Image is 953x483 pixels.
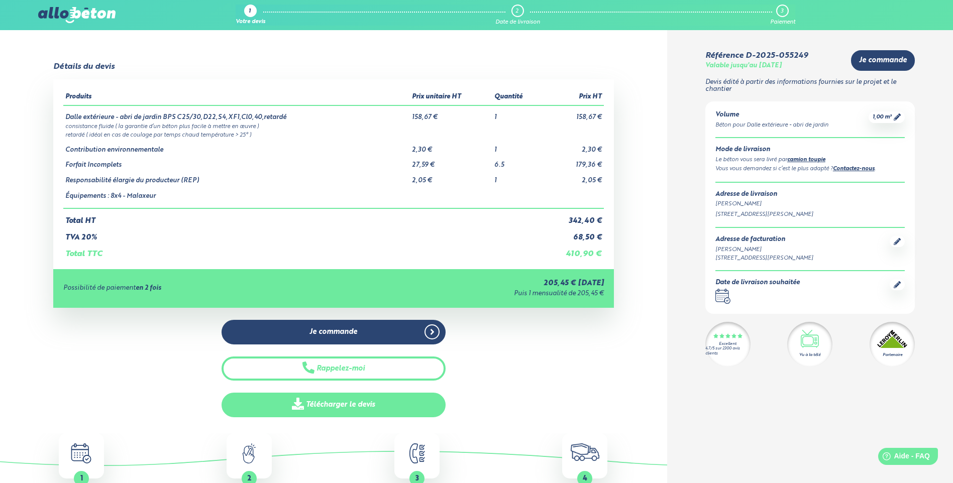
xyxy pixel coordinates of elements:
div: [PERSON_NAME] [715,200,905,208]
td: consistance fluide ( la garantie d’un béton plus facile à mettre en œuvre ) [63,122,603,130]
img: truck.c7a9816ed8b9b1312949.png [571,443,599,461]
img: allobéton [38,7,116,23]
div: Béton pour Dalle extérieure - abri de jardin [715,121,828,130]
td: retardé ( idéal en cas de coulage par temps chaud température > 25° ) [63,130,603,139]
td: 1 [492,139,542,154]
div: Mode de livraison [715,146,905,154]
a: camion toupie [787,157,825,163]
td: Équipements : 8x4 - Malaxeur [63,185,410,209]
p: Devis édité à partir des informations fournies sur le projet et le chantier [705,79,915,93]
td: 2,05 € [542,169,603,185]
div: [PERSON_NAME] [715,246,813,254]
td: 158,67 € [410,105,492,122]
td: 6.5 [492,154,542,169]
div: Paiement [770,19,795,26]
td: 2,05 € [410,169,492,185]
div: 3 [781,8,783,15]
td: 1 [492,169,542,185]
div: Votre devis [236,19,265,26]
a: Je commande [851,50,915,71]
div: 4.7/5 sur 2300 avis clients [705,346,751,355]
span: 1 [80,475,83,482]
div: Partenaire [883,352,902,358]
td: 2,30 € [410,139,492,154]
td: Contribution environnementale [63,139,410,154]
td: Responsabilité élargie du producteur (REP) [63,169,410,185]
th: Prix unitaire HT [410,89,492,105]
div: [STREET_ADDRESS][PERSON_NAME] [715,210,905,219]
div: Adresse de livraison [715,191,905,198]
a: 3 Paiement [770,5,795,26]
a: Télécharger le devis [222,393,446,417]
div: Vu à la télé [799,352,820,358]
iframe: Help widget launcher [864,444,942,472]
div: Le béton vous sera livré par [715,156,905,165]
div: Adresse de facturation [715,236,813,244]
strong: en 2 fois [136,285,161,291]
td: 158,67 € [542,105,603,122]
th: Prix HT [542,89,603,105]
div: 1 [249,9,251,15]
a: Je commande [222,320,446,344]
td: 2,30 € [542,139,603,154]
td: Total HT [63,208,542,225]
td: 27,59 € [410,154,492,169]
td: 342,40 € [542,208,603,225]
span: 4 [583,475,587,482]
span: Je commande [859,56,907,65]
a: 1 Votre devis [236,5,265,26]
div: [STREET_ADDRESS][PERSON_NAME] [715,254,813,263]
div: 2 [515,8,518,15]
td: TVA 20% [63,225,542,242]
td: Total TTC [63,241,542,259]
td: 179,36 € [542,154,603,169]
div: Vous vous demandez si c’est le plus adapté ? . [715,165,905,174]
td: 410,90 € [542,241,603,259]
div: Puis 1 mensualité de 205,45 € [345,290,604,298]
td: Forfait Incomplets [63,154,410,169]
span: 3 [415,475,419,482]
div: Valable jusqu'au [DATE] [705,62,782,70]
div: Excellent [719,342,736,346]
td: Dalle extérieure - abri de jardin BPS C25/30,D22,S4,XF1,Cl0,40,retardé [63,105,410,122]
div: Détails du devis [53,62,115,71]
button: Rappelez-moi [222,356,446,381]
div: Date de livraison [495,19,540,26]
a: Contactez-nous [833,166,875,172]
td: 1 [492,105,542,122]
td: 68,50 € [542,225,603,242]
th: Quantité [492,89,542,105]
span: Je commande [309,328,357,336]
div: Volume [715,111,828,119]
a: 2 Date de livraison [495,5,540,26]
span: 2 [247,475,252,482]
th: Produits [63,89,410,105]
div: Possibilité de paiement [63,285,345,292]
div: Date de livraison souhaitée [715,279,800,287]
div: Référence D-2025-055249 [705,51,808,60]
div: 205,45 € [DATE] [345,279,604,288]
